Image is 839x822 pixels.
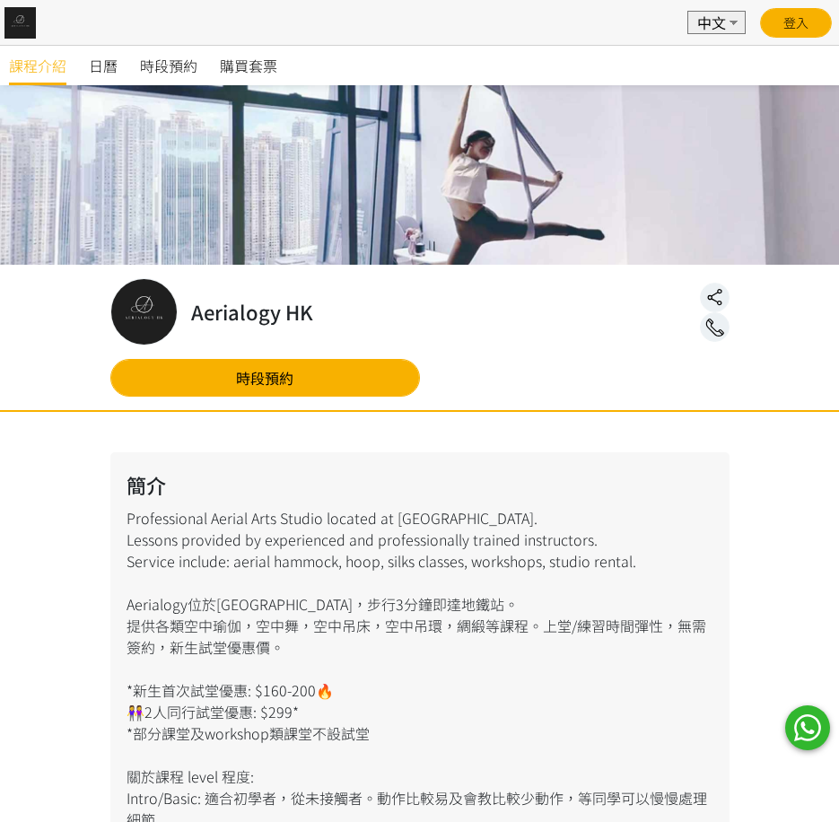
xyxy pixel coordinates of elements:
[110,359,420,397] a: 時段預約
[220,46,277,85] a: 購買套票
[89,55,118,76] span: 日曆
[191,297,313,327] h2: Aerialogy HK
[9,55,66,76] span: 課程介紹
[220,55,277,76] span: 購買套票
[127,470,713,500] h2: 簡介
[9,46,66,85] a: 課程介紹
[140,55,197,76] span: 時段預約
[140,46,197,85] a: 時段預約
[783,13,808,31] a: 登入
[89,46,118,85] a: 日曆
